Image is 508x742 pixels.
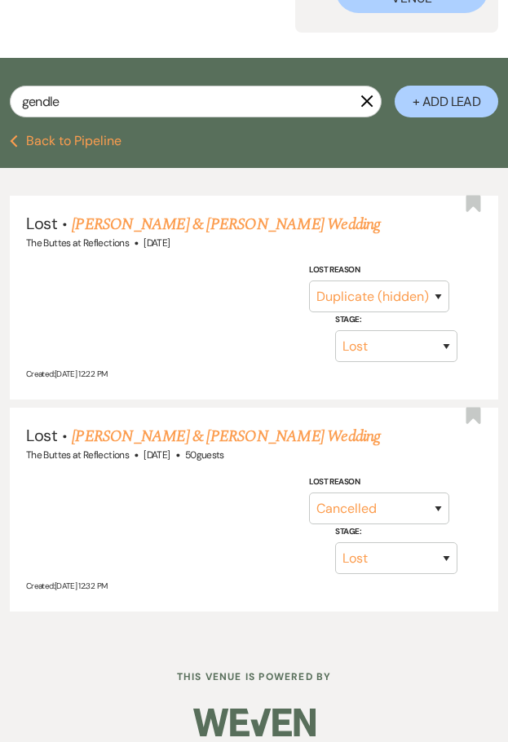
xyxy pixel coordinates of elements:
label: Lost Reason [309,263,449,277]
label: Stage: [335,312,457,327]
input: Search by name, event date, email address or phone number [10,86,382,117]
span: Lost [26,425,57,446]
span: The Buttes at Reflections [26,448,129,462]
span: [DATE] [144,448,170,462]
span: 50 guests [185,448,224,462]
span: Lost [26,213,57,234]
a: [PERSON_NAME] & [PERSON_NAME] Wedding [72,424,380,448]
span: The Buttes at Reflections [26,236,129,250]
span: [DATE] [144,236,170,250]
label: Lost Reason [309,475,449,489]
button: + Add Lead [395,86,498,117]
span: Created: [DATE] 12:22 PM [26,369,107,379]
a: [PERSON_NAME] & [PERSON_NAME] Wedding [72,212,380,236]
span: Created: [DATE] 12:32 PM [26,581,107,591]
label: Stage: [335,524,457,539]
button: Back to Pipeline [10,135,121,148]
